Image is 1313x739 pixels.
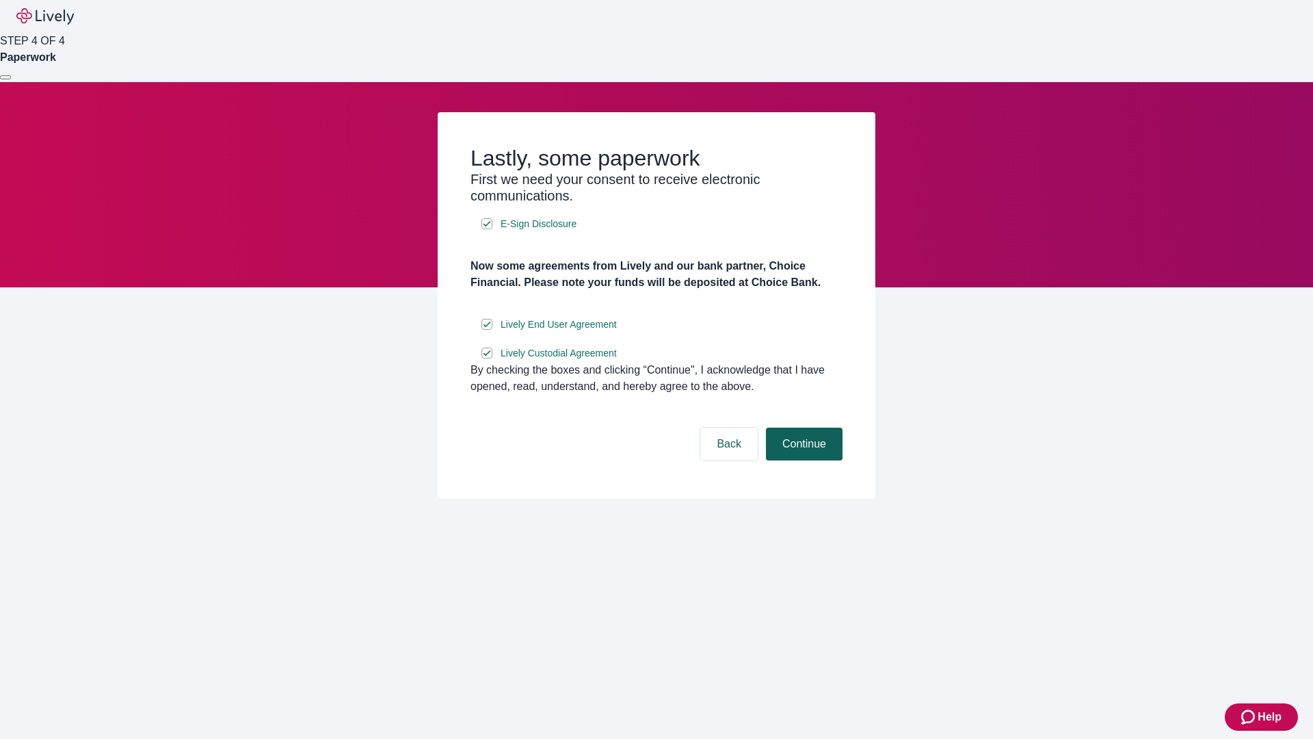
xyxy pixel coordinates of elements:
h3: First we need your consent to receive electronic communications. [470,171,843,204]
h4: Now some agreements from Lively and our bank partner, Choice Financial. Please note your funds wi... [470,258,843,291]
a: e-sign disclosure document [498,345,620,362]
div: By checking the boxes and clicking “Continue", I acknowledge that I have opened, read, understand... [470,362,843,395]
a: e-sign disclosure document [498,316,620,333]
span: Lively End User Agreement [501,317,617,332]
span: E-Sign Disclosure [501,217,576,231]
a: e-sign disclosure document [498,216,579,233]
span: Help [1258,709,1282,725]
svg: Zendesk support icon [1241,709,1258,725]
span: Lively Custodial Agreement [501,346,617,361]
button: Back [700,428,758,461]
button: Continue [766,428,843,461]
h2: Lastly, some paperwork [470,145,843,171]
button: Zendesk support iconHelp [1225,703,1298,731]
img: Lively [16,8,74,25]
